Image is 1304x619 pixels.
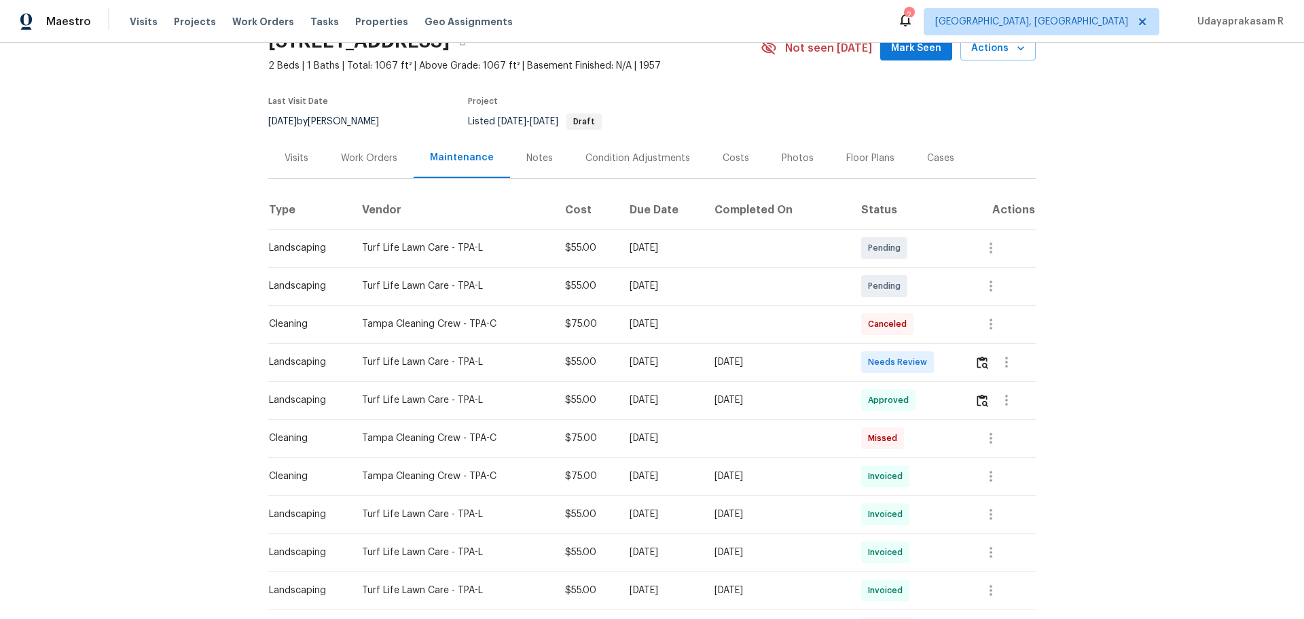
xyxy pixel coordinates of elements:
[362,279,544,293] div: Turf Life Lawn Care - TPA-L
[714,393,839,407] div: [DATE]
[351,191,555,229] th: Vendor
[565,393,608,407] div: $55.00
[269,393,340,407] div: Landscaping
[424,15,513,29] span: Geo Assignments
[530,117,558,126] span: [DATE]
[362,546,544,559] div: Turf Life Lawn Care - TPA-L
[714,470,839,483] div: [DATE]
[498,117,558,126] span: -
[46,15,91,29] span: Maestro
[630,241,693,255] div: [DATE]
[174,15,216,29] span: Projects
[565,470,608,483] div: $75.00
[704,191,850,229] th: Completed On
[630,546,693,559] div: [DATE]
[868,508,908,521] span: Invoiced
[630,317,693,331] div: [DATE]
[850,191,964,229] th: Status
[977,356,988,369] img: Review Icon
[630,279,693,293] div: [DATE]
[268,97,328,105] span: Last Visit Date
[868,431,903,445] span: Missed
[565,508,608,521] div: $55.00
[362,355,544,369] div: Turf Life Lawn Care - TPA-L
[269,508,340,521] div: Landscaping
[868,317,912,331] span: Canceled
[269,355,340,369] div: Landscaping
[630,508,693,521] div: [DATE]
[362,431,544,445] div: Tampa Cleaning Crew - TPA-C
[585,152,690,165] div: Condition Adjustments
[130,15,158,29] span: Visits
[971,40,1025,57] span: Actions
[714,546,839,559] div: [DATE]
[285,152,308,165] div: Visits
[868,241,906,255] span: Pending
[975,346,990,378] button: Review Icon
[935,15,1128,29] span: [GEOGRAPHIC_DATA], [GEOGRAPHIC_DATA]
[868,470,908,483] span: Invoiced
[362,470,544,483] div: Tampa Cleaning Crew - TPA-C
[430,151,494,164] div: Maintenance
[269,431,340,445] div: Cleaning
[565,584,608,597] div: $55.00
[268,35,450,48] h2: [STREET_ADDRESS]
[630,355,693,369] div: [DATE]
[568,118,600,126] span: Draft
[565,431,608,445] div: $75.00
[565,317,608,331] div: $75.00
[565,241,608,255] div: $55.00
[714,508,839,521] div: [DATE]
[362,584,544,597] div: Turf Life Lawn Care - TPA-L
[232,15,294,29] span: Work Orders
[269,317,340,331] div: Cleaning
[977,394,988,407] img: Review Icon
[269,470,340,483] div: Cleaning
[468,97,498,105] span: Project
[565,279,608,293] div: $55.00
[310,17,339,26] span: Tasks
[498,117,526,126] span: [DATE]
[268,113,395,130] div: by [PERSON_NAME]
[355,15,408,29] span: Properties
[630,431,693,445] div: [DATE]
[269,584,340,597] div: Landscaping
[554,191,619,229] th: Cost
[960,36,1036,61] button: Actions
[785,41,872,55] span: Not seen [DATE]
[846,152,894,165] div: Floor Plans
[619,191,704,229] th: Due Date
[269,546,340,559] div: Landscaping
[714,584,839,597] div: [DATE]
[268,191,351,229] th: Type
[630,393,693,407] div: [DATE]
[880,36,952,61] button: Mark Seen
[975,384,990,417] button: Review Icon
[868,355,932,369] span: Needs Review
[468,117,602,126] span: Listed
[868,393,914,407] span: Approved
[362,393,544,407] div: Turf Life Lawn Care - TPA-L
[904,8,913,22] div: 2
[268,59,761,73] span: 2 Beds | 1 Baths | Total: 1067 ft² | Above Grade: 1067 ft² | Basement Finished: N/A | 1957
[269,279,340,293] div: Landscaping
[630,470,693,483] div: [DATE]
[782,152,814,165] div: Photos
[362,508,544,521] div: Turf Life Lawn Care - TPA-L
[341,152,397,165] div: Work Orders
[268,117,297,126] span: [DATE]
[714,355,839,369] div: [DATE]
[927,152,954,165] div: Cases
[964,191,1036,229] th: Actions
[565,546,608,559] div: $55.00
[868,279,906,293] span: Pending
[723,152,749,165] div: Costs
[868,546,908,559] span: Invoiced
[565,355,608,369] div: $55.00
[269,241,340,255] div: Landscaping
[526,152,553,165] div: Notes
[630,584,693,597] div: [DATE]
[1192,15,1284,29] span: Udayaprakasam R
[362,241,544,255] div: Turf Life Lawn Care - TPA-L
[868,584,908,597] span: Invoiced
